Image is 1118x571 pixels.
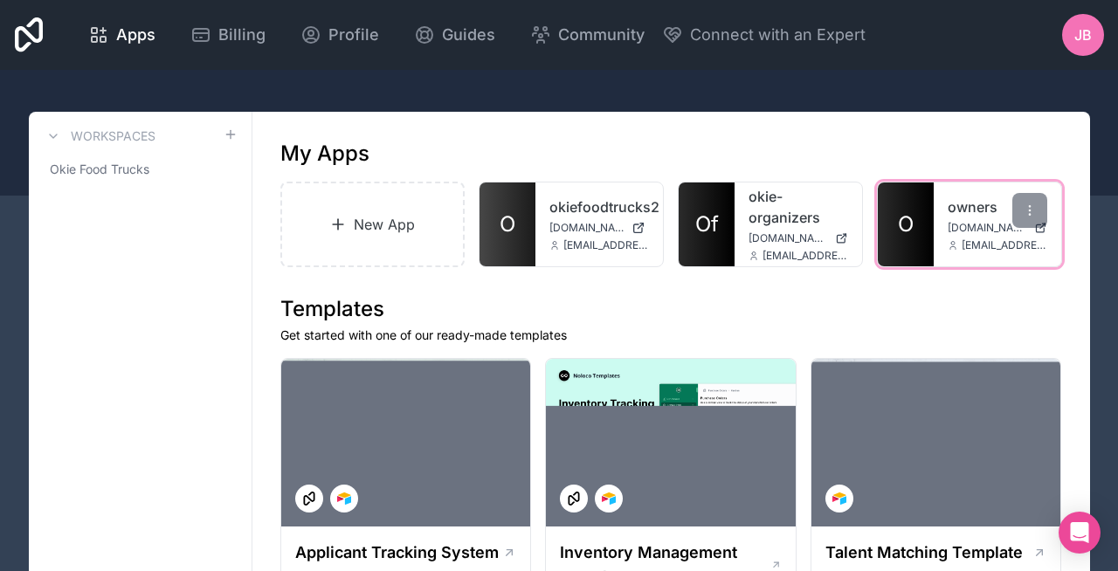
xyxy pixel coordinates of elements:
a: Apps [74,16,169,54]
a: Profile [286,16,393,54]
h3: Workspaces [71,127,155,145]
a: O [480,182,535,266]
a: New App [280,182,466,267]
a: okie-organizers [749,186,848,228]
a: Guides [400,16,509,54]
span: Billing [218,23,266,47]
span: Community [558,23,645,47]
span: O [898,210,914,238]
span: [EMAIL_ADDRESS][DOMAIN_NAME] [763,249,848,263]
span: Profile [328,23,379,47]
a: Community [516,16,659,54]
button: Connect with an Expert [662,23,866,47]
a: [DOMAIN_NAME] [549,221,649,235]
img: Airtable Logo [337,492,351,506]
h1: Templates [280,295,1062,323]
span: [EMAIL_ADDRESS][DOMAIN_NAME] [962,238,1047,252]
a: Of [679,182,735,266]
span: [DOMAIN_NAME] [749,231,828,245]
a: owners [948,196,1047,217]
a: O [878,182,934,266]
div: Open Intercom Messenger [1059,512,1101,554]
h1: Talent Matching Template [825,540,1023,565]
a: [DOMAIN_NAME] [749,231,848,245]
span: JB [1074,24,1092,45]
h1: Applicant Tracking System [295,540,499,565]
span: Connect with an Expert [690,23,866,47]
img: Airtable Logo [602,492,616,506]
span: O [500,210,515,238]
a: Okie Food Trucks [43,154,238,185]
p: Get started with one of our ready-made templates [280,327,1062,344]
a: [DOMAIN_NAME] [948,221,1047,235]
img: Airtable Logo [832,492,846,506]
a: Billing [176,16,279,54]
span: Guides [442,23,495,47]
a: Workspaces [43,126,155,147]
span: Okie Food Trucks [50,161,149,178]
h1: My Apps [280,140,369,168]
span: Apps [116,23,155,47]
span: Of [695,210,719,238]
span: [DOMAIN_NAME] [948,221,1027,235]
a: okiefoodtrucks2 [549,196,649,217]
span: [DOMAIN_NAME] [549,221,625,235]
span: [EMAIL_ADDRESS][DOMAIN_NAME] [563,238,649,252]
